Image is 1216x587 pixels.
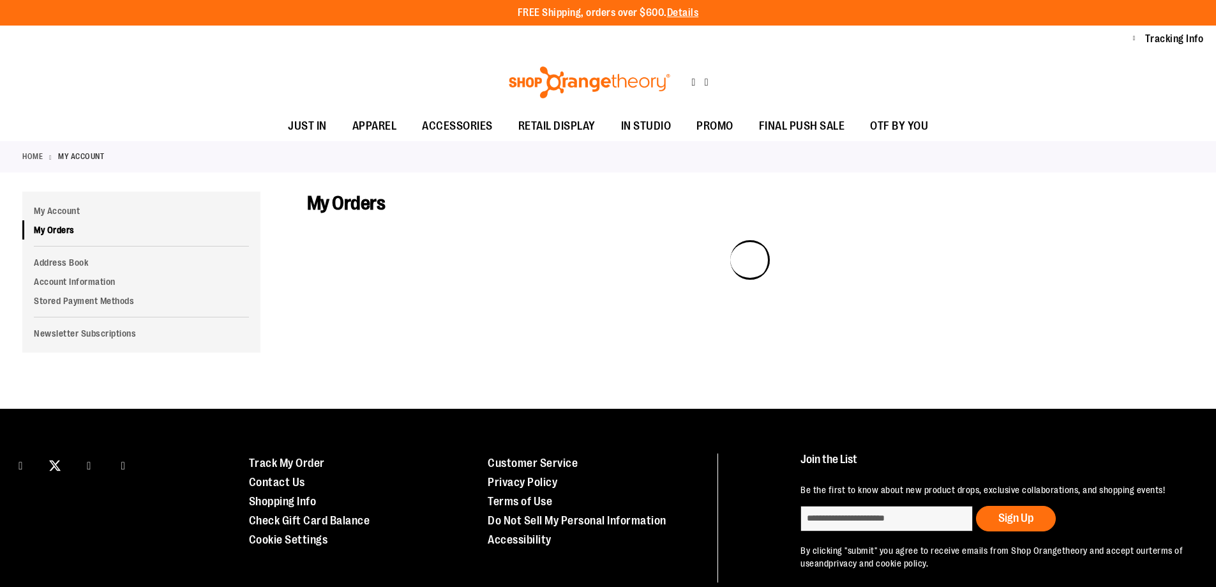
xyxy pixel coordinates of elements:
[800,484,1187,496] p: Be the first to know about new product drops, exclusive collaborations, and shopping events!
[800,506,973,531] input: enter email
[249,457,325,469] a: Track My Order
[1133,33,1136,45] button: Account menu
[870,112,928,141] span: OTF BY YOU
[621,112,672,141] span: IN STUDIO
[746,112,858,141] a: FINAL PUSH SALE
[518,6,699,20] p: FREE Shipping, orders over $600.
[340,112,410,141] a: APPAREL
[422,112,493,141] span: ACCESSORIES
[249,495,317,508] a: Shopping Info
[307,192,386,214] span: My Orders
[78,454,100,476] a: Visit our Instagram page
[507,66,672,98] img: Shop Orangetheory
[857,112,941,141] a: OTF BY YOU
[759,112,845,141] span: FINAL PUSH SALE
[10,454,32,476] a: Visit our Facebook page
[829,558,928,568] a: privacy and cookie policy.
[288,112,327,141] span: JUST IN
[249,514,370,527] a: Check Gift Card Balance
[22,272,260,291] a: Account Information
[506,112,608,141] a: RETAIL DISPLAY
[800,544,1187,570] p: By clicking "submit" you agree to receive emails from Shop Orangetheory and accept our and
[22,201,260,220] a: My Account
[49,460,61,471] img: Twitter
[22,291,260,310] a: Stored Payment Methods
[249,476,305,489] a: Contact Us
[112,454,135,476] a: Visit our Youtube page
[800,545,1183,568] a: terms of use
[58,151,104,162] strong: My Account
[488,533,552,546] a: Accessibility
[998,512,1033,524] span: Sign Up
[488,476,557,489] a: Privacy Policy
[976,506,1056,531] button: Sign Up
[667,7,699,19] a: Details
[352,112,397,141] span: APPAREL
[488,495,552,508] a: Terms of Use
[22,324,260,343] a: Newsletter Subscriptions
[684,112,746,141] a: PROMO
[800,454,1187,477] h4: Join the List
[1145,32,1204,46] a: Tracking Info
[488,514,666,527] a: Do Not Sell My Personal Information
[275,112,340,141] a: JUST IN
[22,220,260,240] a: My Orders
[518,112,596,141] span: RETAIL DISPLAY
[22,253,260,272] a: Address Book
[409,112,506,141] a: ACCESSORIES
[608,112,684,141] a: IN STUDIO
[249,533,328,546] a: Cookie Settings
[22,151,43,162] a: Home
[44,454,66,476] a: Visit our X page
[696,112,733,141] span: PROMO
[488,457,578,469] a: Customer Service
